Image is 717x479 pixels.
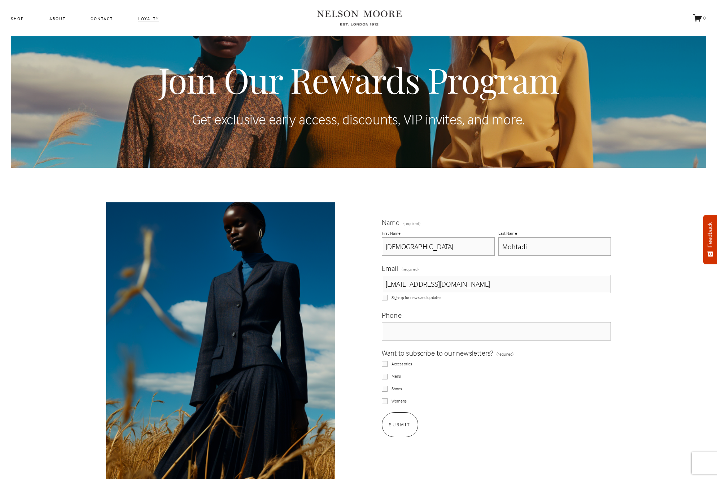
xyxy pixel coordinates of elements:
img: Nelson Moore [317,7,402,29]
a: Shop [11,14,24,22]
input: Accessories [382,361,388,367]
div: Last Name [498,230,611,237]
p: Get exclusive early access, discounts, VIP invites, and more. [148,109,569,129]
span: 0 [703,15,706,21]
div: First Name [382,230,495,237]
span: Sign up for news and updates [392,295,441,301]
span: Phone [382,310,402,320]
span: Submit [389,422,411,427]
span: Shoes [392,386,402,392]
span: Want to subscribe to our newsletters? [382,348,493,358]
button: Feedback - Show survey [703,215,717,264]
span: Name [382,217,400,228]
a: 0 items in cart [693,13,707,22]
span: (required) [402,267,419,273]
a: About [49,14,66,22]
h1: Join our rewards program [148,62,569,98]
button: SubmitSubmit [382,412,418,437]
input: Mens [382,374,388,379]
input: Shoes [382,386,388,392]
input: Womens [382,398,388,404]
span: Email [382,263,398,273]
span: (required) [403,221,420,226]
span: (required) [497,351,513,357]
a: Loyalty [138,14,159,22]
a: Contact [91,14,113,22]
span: Feedback [707,222,713,247]
span: Accessories [392,361,412,367]
span: Womens [392,398,407,404]
input: Sign up for news and updates [382,295,388,300]
span: Mens [392,373,401,379]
